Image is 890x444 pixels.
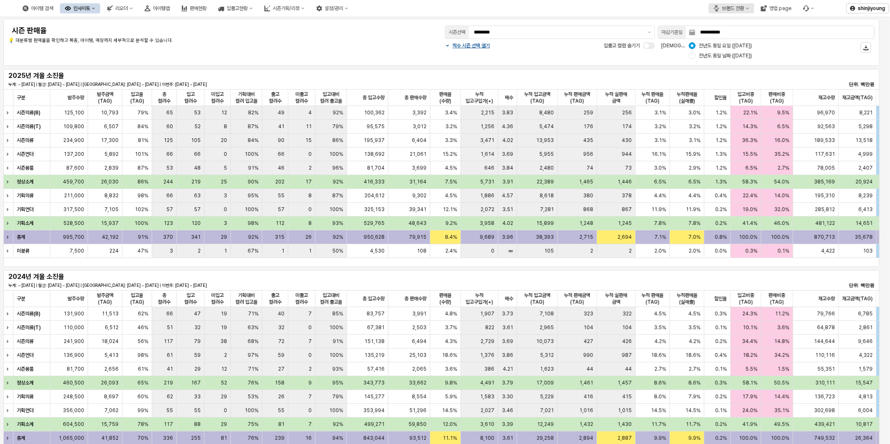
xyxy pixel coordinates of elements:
span: 3 [224,192,227,199]
span: 53 [194,109,201,116]
div: Expand row [3,106,14,119]
span: 35.2% [774,151,789,157]
span: 195,310 [815,192,835,199]
span: 87% [248,123,259,130]
span: 87% [332,192,343,199]
div: 입출고현황 [213,3,258,13]
div: 설정/관리 [311,3,353,13]
button: 시즌기획/리뷰 [259,3,310,13]
span: 배수 [505,295,513,302]
span: 누적 판매율(TAG) [639,91,666,104]
span: 6,404 [412,137,427,144]
span: 78,005 [817,165,835,171]
span: 1,446 [618,178,632,185]
span: 380 [583,192,593,199]
span: 4.5% [445,192,457,199]
span: 할인율 [714,94,727,101]
span: 195,937 [364,137,385,144]
button: 제안 사항 표시 [644,26,655,39]
span: 3.1% [655,109,666,116]
p: 누계: ~ [DATE] | 월간: [DATE] ~ [DATE] | [GEOGRAPHIC_DATA]: [DATE] ~ [DATE] | 이번주: [DATE] ~ [DATE] [8,81,586,88]
div: 마감기준일 [662,28,683,36]
span: 944 [622,151,632,157]
span: 총 컬러수 [155,91,173,104]
span: 판매비중(TAG) [765,292,789,305]
div: 판매현황 [190,5,207,11]
span: 3.4% [445,109,457,116]
span: 재고수량 [818,295,835,302]
span: 137,200 [64,151,84,157]
p: 짝수 시즌 선택 열기 [453,42,490,49]
span: 출고 컬러수 [266,292,285,305]
div: 리오더 [102,3,138,13]
span: 총 입고수량 [362,295,385,302]
span: 4.4% [688,192,701,199]
span: 누적 판매금액(TAG) [561,292,593,305]
span: 입고비중(TAG) [734,292,758,305]
div: 아이템 검색 [18,3,58,13]
span: 100% [245,151,259,157]
button: shinjiyoung [846,3,889,13]
div: 아이템맵 [153,5,170,11]
span: 누적 실판매 금액 [600,292,632,305]
div: 인사이트 [60,3,100,13]
span: 1,465 [579,178,593,185]
span: 기획대비 컬러 입고율 [234,292,259,305]
span: 3.2% [445,123,457,130]
span: 입고율(TAG) [126,91,148,104]
span: 2,839 [104,165,119,171]
button: 영업 page [756,3,797,13]
span: 204,612 [365,192,385,199]
span: 385,169 [814,178,835,185]
span: 55 [278,192,285,199]
span: 재고금액(TAG) [842,94,873,101]
span: 1,614 [481,151,494,157]
span: 누적판매율(실매출) [673,91,701,104]
div: Expand row [3,390,14,403]
div: Expand row [3,335,14,348]
button: 아이템맵 [140,3,175,13]
span: 430 [622,137,632,144]
span: 누적 판매금액(TAG) [561,91,593,104]
h4: 시즌 판매율 [12,26,366,35]
span: 956 [583,151,593,157]
div: Expand row [3,404,14,417]
span: 5,474 [539,123,554,130]
span: 5,892 [104,151,119,157]
span: 4.5% [445,165,457,171]
span: 0 [308,151,312,157]
span: 26,030 [101,178,119,185]
span: 74 [587,165,593,171]
div: 아이템 검색 [31,5,53,11]
span: 2,215 [481,109,494,116]
span: 87,600 [66,165,84,171]
span: 미출고 컬러수 [292,292,312,305]
span: 46 [278,165,285,171]
span: 21,061 [410,151,427,157]
div: Expand row [3,217,14,230]
span: 17,300 [101,137,119,144]
span: 구분 [17,94,25,101]
span: 12 [221,109,227,116]
span: 66 [166,192,173,199]
span: 53 [166,165,173,171]
span: 17 [305,178,312,185]
span: 재고수량 [818,94,835,101]
span: 구분 [17,295,25,302]
span: 15.2% [442,151,457,157]
button: 판매현황 [176,3,212,13]
span: 발주수량 [67,94,84,101]
span: 36.3% [742,137,758,144]
span: 3.1% [655,137,666,144]
span: 378 [622,192,632,199]
div: 브랜드 전환 [709,3,754,13]
span: 202 [275,178,285,185]
span: 3.3% [445,137,457,144]
span: 11 [306,123,312,130]
span: 8,618 [540,192,554,199]
span: 3.2% [689,123,701,130]
div: 시즌기획/리뷰 [273,5,300,11]
span: 96,970 [817,109,835,116]
span: 81% [138,137,148,144]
